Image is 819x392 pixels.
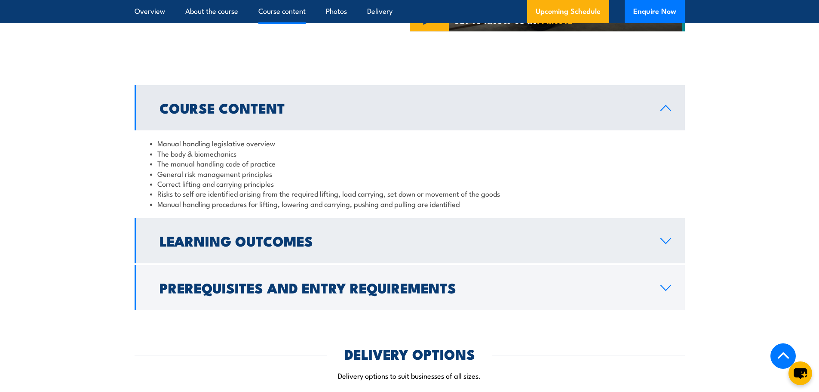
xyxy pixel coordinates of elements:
[160,102,647,114] h2: Course Content
[150,158,669,168] li: The manual handling code of practice
[537,14,573,26] strong: 1 MINUTE
[135,265,685,310] a: Prerequisites and Entry Requirements
[150,138,669,148] li: Manual handling legislative overview
[344,348,475,360] h2: DELIVERY OPTIONS
[160,281,647,293] h2: Prerequisites and Entry Requirements
[454,16,573,24] span: GET TO KNOW US IN
[135,218,685,263] a: Learning Outcomes
[150,169,669,179] li: General risk management principles
[150,148,669,158] li: The body & biomechanics
[135,85,685,130] a: Course Content
[150,179,669,188] li: Correct lifting and carrying principles
[150,199,669,209] li: Manual handling procedures for lifting, lowering and carrying, pushing and pulling are identified
[160,235,647,247] h2: Learning Outcomes
[788,361,812,385] button: chat-button
[135,370,685,380] p: Delivery options to suit businesses of all sizes.
[150,188,669,198] li: Risks to self are identified arising from the required lifting, load carrying, set down or moveme...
